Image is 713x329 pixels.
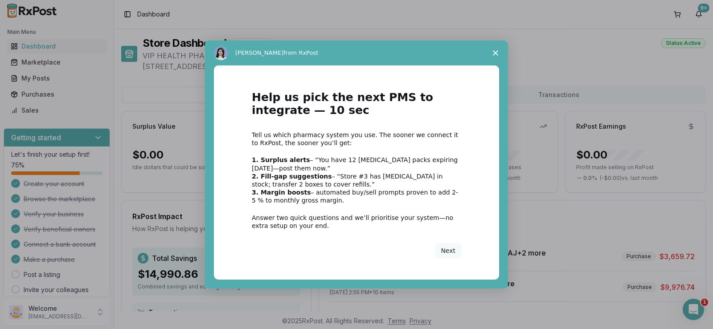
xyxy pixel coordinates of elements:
[252,131,461,147] div: Tell us which pharmacy system you use. The sooner we connect it to RxPost, the sooner you’ll get:
[252,188,461,204] div: – automated buy/sell prompts proven to add 2-5 % to monthly gross margin.
[214,46,228,60] img: Profile image for Alice
[435,243,461,258] button: Next
[483,41,508,65] span: Close survey
[252,172,461,188] div: – “Store #3 has [MEDICAL_DATA] in stock; transfer 2 boxes to cover refills.”
[252,214,461,230] div: Answer two quick questions and we’ll prioritise your system—no extra setup on your end.
[235,49,283,56] span: [PERSON_NAME]
[252,189,311,196] b: 3. Margin boosts
[252,156,461,172] div: – “You have 12 [MEDICAL_DATA] packs expiring [DATE]—post them now.”
[252,91,461,122] h1: Help us pick the next PMS to integrate — 10 sec
[252,173,332,180] b: 2. Fill-gap suggestions
[252,156,310,163] b: 1. Surplus alerts
[283,49,318,56] span: from RxPost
